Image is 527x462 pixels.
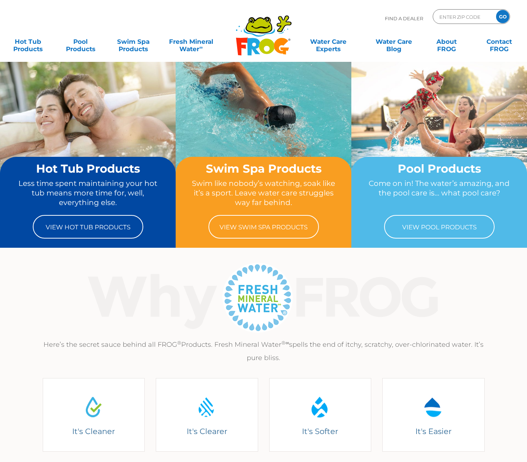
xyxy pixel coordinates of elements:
p: Here’s the secret sauce behind all FROG Products. Fresh Mineral Water spells the end of itchy, sc... [37,338,490,364]
a: Hot TubProducts [7,34,48,49]
h4: It's Clearer [161,427,253,437]
a: Fresh MineralWater∞ [165,34,217,49]
h2: Hot Tub Products [14,162,162,175]
img: home-banner-swim-spa-short [176,61,351,193]
p: Find A Dealer [385,9,423,28]
h4: It's Easier [388,427,479,437]
h4: It's Cleaner [48,427,139,437]
a: View Swim Spa Products [208,215,319,239]
p: Less time spent maintaining your hot tub means more time for, well, everything else. [14,179,162,208]
a: View Pool Products [384,215,495,239]
img: home-banner-pool-short [351,61,527,193]
img: Water Drop Icon [306,394,334,421]
p: Swim like nobody’s watching, soak like it’s a sport. Leave water care struggles way far behind. [190,179,337,208]
a: View Hot Tub Products [33,215,143,239]
img: Why Frog [73,261,454,334]
input: Zip Code Form [439,11,488,22]
a: ContactFROG [479,34,520,49]
h2: Pool Products [365,162,513,175]
a: AboutFROG [426,34,467,49]
input: GO [496,10,509,23]
a: Swim SpaProducts [113,34,154,49]
sup: ®∞ [281,340,289,346]
a: PoolProducts [60,34,101,49]
img: Water Drop Icon [80,394,107,421]
p: Come on in! The water’s amazing, and the pool care is… what pool care? [365,179,513,208]
h4: It's Softer [274,427,366,437]
a: Water CareBlog [373,34,414,49]
img: Water Drop Icon [420,394,447,421]
a: Water CareExperts [295,34,362,49]
sup: ® [177,340,181,346]
h2: Swim Spa Products [190,162,337,175]
sup: ∞ [199,45,203,50]
img: Water Drop Icon [193,394,221,421]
